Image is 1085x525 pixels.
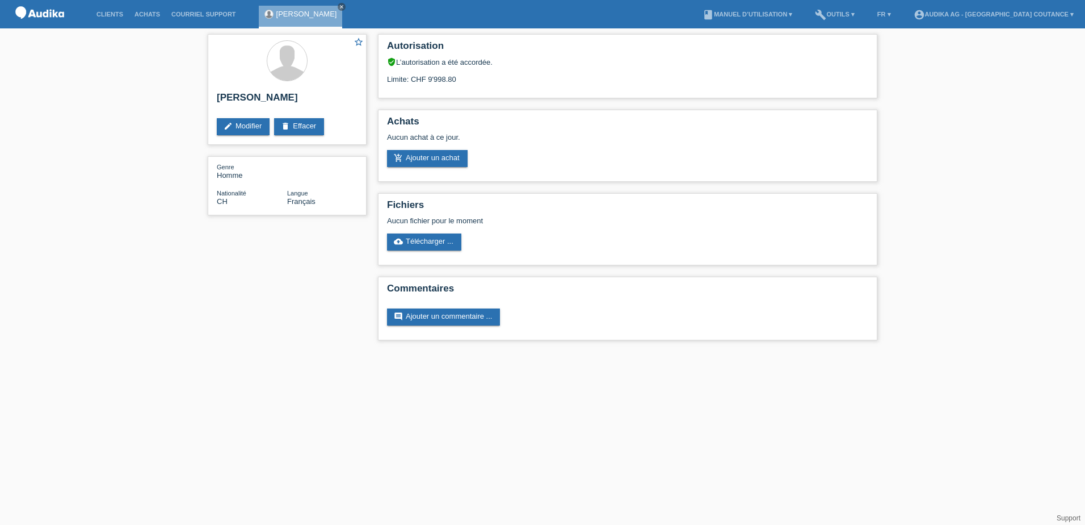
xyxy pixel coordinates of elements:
i: book [703,9,714,20]
h2: Fichiers [387,199,868,216]
span: Suisse [217,197,228,206]
h2: Commentaires [387,283,868,300]
div: Homme [217,163,287,180]
a: Support [1057,514,1080,522]
span: Genre [217,164,234,170]
a: account_circleAudika AG - [GEOGRAPHIC_DATA] Coutance ▾ [908,11,1079,18]
i: cloud_upload [394,237,403,246]
i: account_circle [914,9,925,20]
a: star_border [354,37,364,49]
div: L’autorisation a été accordée. [387,57,868,66]
h2: Achats [387,116,868,133]
a: close [338,3,346,11]
div: Aucun achat à ce jour. [387,133,868,150]
i: delete [281,122,290,131]
a: editModifier [217,118,270,135]
i: comment [394,312,403,321]
h2: Autorisation [387,40,868,57]
a: buildOutils ▾ [809,11,860,18]
a: Courriel Support [166,11,241,18]
a: POS — MF Group [11,22,68,31]
a: bookManuel d’utilisation ▾ [697,11,798,18]
i: add_shopping_cart [394,153,403,163]
a: FR ▾ [872,11,897,18]
span: Français [287,197,316,206]
a: [PERSON_NAME] [276,10,337,18]
a: deleteEffacer [274,118,324,135]
div: Aucun fichier pour le moment [387,216,734,225]
h2: [PERSON_NAME] [217,92,358,109]
a: commentAjouter un commentaire ... [387,309,500,326]
a: Achats [129,11,166,18]
div: Limite: CHF 9'998.80 [387,66,868,84]
i: verified_user [387,57,396,66]
i: edit [224,122,233,131]
i: build [815,9,826,20]
i: close [339,4,344,10]
span: Nationalité [217,190,246,197]
a: cloud_uploadTélécharger ... [387,234,461,251]
span: Langue [287,190,308,197]
i: star_border [354,37,364,47]
a: add_shopping_cartAjouter un achat [387,150,468,167]
a: Clients [91,11,129,18]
